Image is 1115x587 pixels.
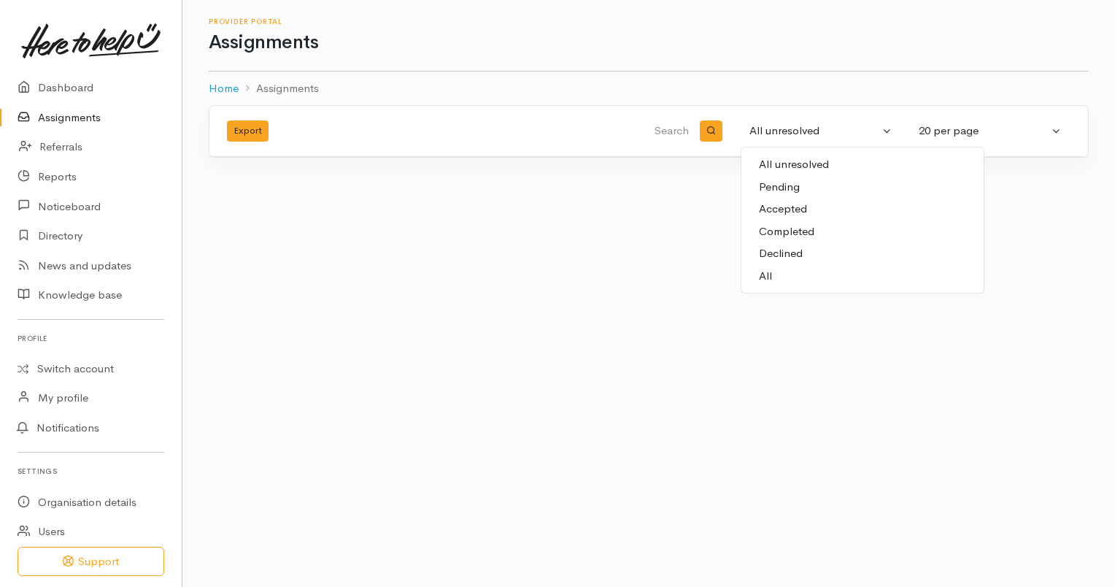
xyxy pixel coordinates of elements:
[209,72,1089,106] nav: breadcrumb
[759,156,966,173] span: All unresolved
[759,223,814,240] span: Completed
[18,461,164,481] h6: Settings
[209,18,1089,26] h6: Provider Portal
[18,329,164,348] h6: Profile
[749,123,879,139] div: All unresolved
[910,117,1070,145] button: 20 per page
[18,547,164,577] button: Support
[759,245,803,262] span: Declined
[209,80,239,97] a: Home
[227,120,269,142] button: Export
[209,32,1089,53] h1: Assignments
[759,268,772,285] span: All
[484,114,692,149] input: Search
[919,123,1049,139] div: 20 per page
[829,158,966,171] small: Pending, in progress or on hold
[741,117,901,145] button: All unresolved
[759,179,800,196] span: Pending
[759,201,807,218] span: Accepted
[239,80,319,97] li: Assignments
